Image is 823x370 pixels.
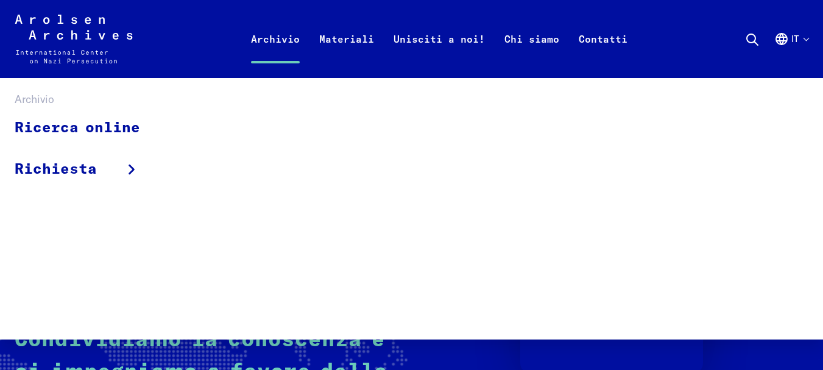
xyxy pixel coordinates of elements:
[241,15,637,63] nav: Primaria
[15,108,156,190] ul: Archivio
[495,29,569,78] a: Chi siamo
[774,32,808,76] button: Italiano, selezione lingua
[15,149,156,190] a: Richiesta
[569,29,637,78] a: Contatti
[15,108,156,149] a: Ricerca online
[309,29,384,78] a: Materiali
[241,29,309,78] a: Archivio
[384,29,495,78] a: Unisciti a noi!
[15,158,97,180] span: Richiesta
